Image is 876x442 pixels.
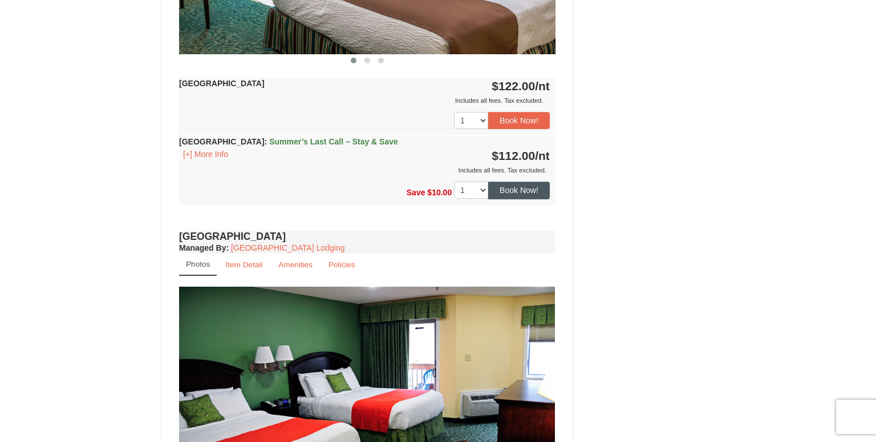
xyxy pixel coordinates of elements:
[278,260,313,269] small: Amenities
[488,182,550,199] button: Book Now!
[179,137,398,146] strong: [GEOGRAPHIC_DATA]
[231,243,344,252] a: [GEOGRAPHIC_DATA] Lodging
[535,79,550,93] span: /nt
[265,137,267,146] span: :
[186,260,210,268] small: Photos
[179,164,550,176] div: Includes all fees. Tax excluded.
[179,243,226,252] span: Managed By
[407,188,425,197] span: Save
[321,254,363,276] a: Policies
[179,79,265,88] strong: [GEOGRAPHIC_DATA]
[492,149,535,162] span: $112.00
[225,260,262,269] small: Item Detail
[271,254,320,276] a: Amenities
[328,260,355,269] small: Policies
[218,254,270,276] a: Item Detail
[269,137,398,146] span: Summer’s Last Call – Stay & Save
[488,112,550,129] button: Book Now!
[179,243,229,252] strong: :
[492,79,550,93] strong: $122.00
[179,95,550,106] div: Includes all fees. Tax excluded.
[427,188,452,197] span: $10.00
[179,148,232,160] button: [+] More Info
[535,149,550,162] span: /nt
[179,254,217,276] a: Photos
[179,231,555,242] h4: [GEOGRAPHIC_DATA]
